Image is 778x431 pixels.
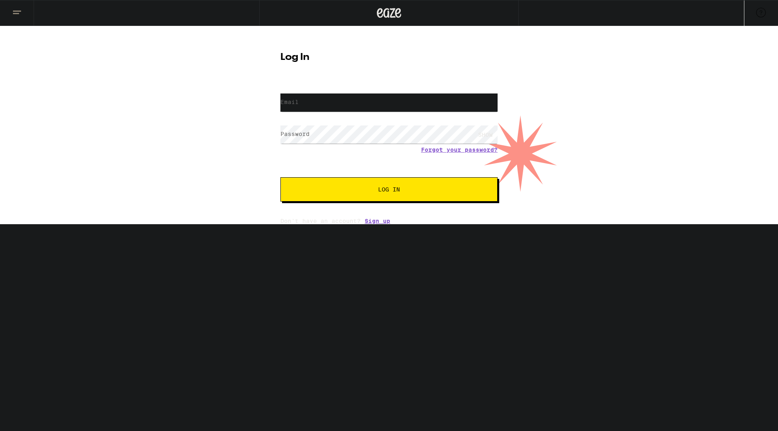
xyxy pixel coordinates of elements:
h1: Log In [280,53,498,62]
div: Don't have an account? [280,218,498,224]
label: Password [280,131,310,137]
a: Forgot your password? [421,146,498,153]
div: SHOW [473,125,498,144]
span: Log In [378,187,400,192]
label: Email [280,99,299,105]
a: Sign up [365,218,390,224]
button: Log In [280,177,498,202]
input: Email [280,93,498,112]
span: Hi. Need any help? [5,6,58,12]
